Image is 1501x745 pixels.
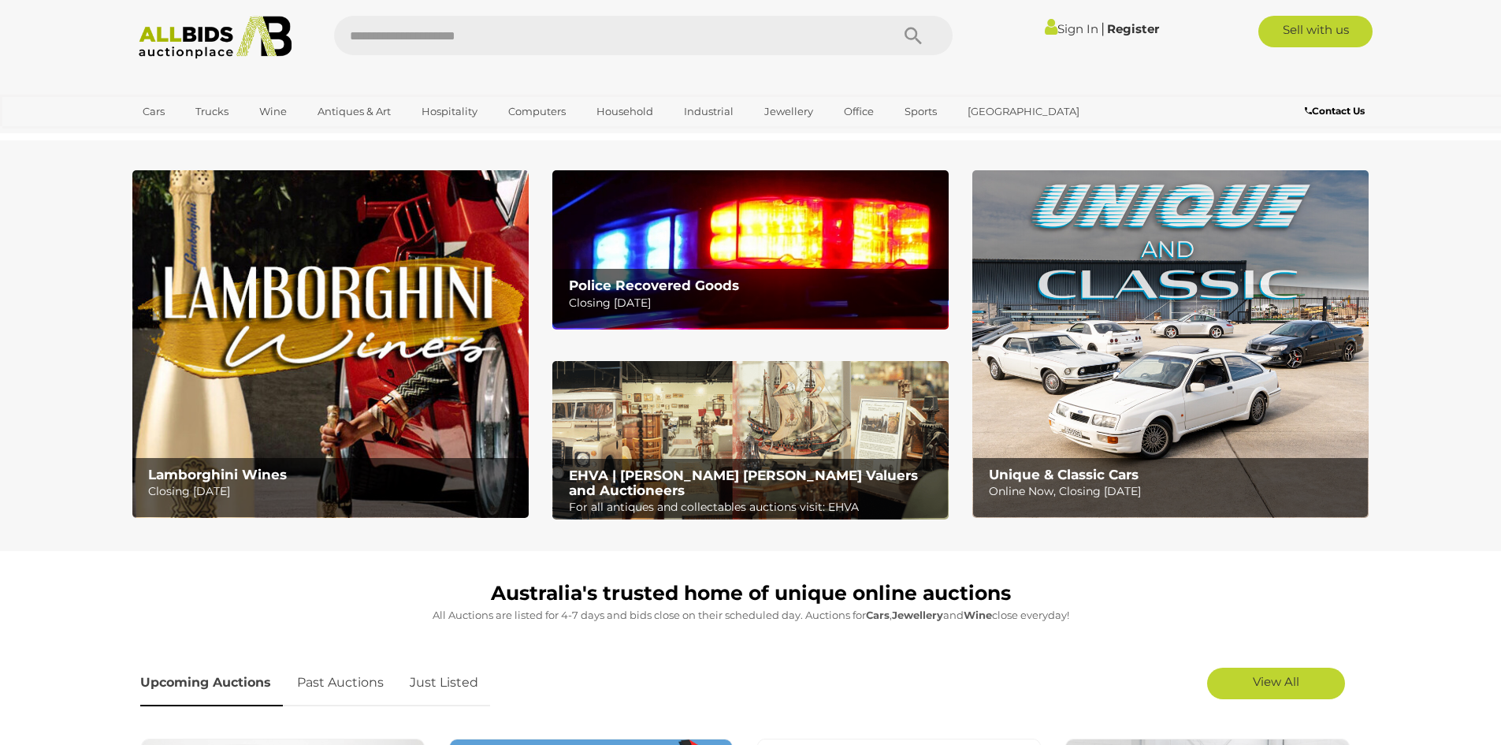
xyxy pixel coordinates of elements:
a: Hospitality [411,99,488,125]
b: Lamborghini Wines [148,467,287,482]
b: Contact Us [1305,105,1365,117]
a: Upcoming Auctions [140,660,283,706]
a: Past Auctions [285,660,396,706]
p: Closing [DATE] [148,482,519,501]
a: Industrial [674,99,744,125]
a: Register [1107,21,1159,36]
a: Sports [894,99,947,125]
a: Unique & Classic Cars Unique & Classic Cars Online Now, Closing [DATE] [972,170,1369,518]
a: Cars [132,99,175,125]
a: Trucks [185,99,239,125]
a: Wine [249,99,297,125]
button: Search [874,16,953,55]
img: Lamborghini Wines [132,170,529,518]
a: Sign In [1045,21,1098,36]
strong: Wine [964,609,992,621]
a: View All [1207,668,1345,699]
h1: Australia's trusted home of unique online auctions [140,583,1362,605]
p: Closing [DATE] [569,293,940,313]
p: Online Now, Closing [DATE] [989,482,1360,501]
span: View All [1253,674,1299,689]
a: Household [586,99,663,125]
p: For all antiques and collectables auctions visit: EHVA [569,497,940,517]
span: | [1101,20,1105,37]
img: Police Recovered Goods [552,170,949,329]
a: Just Listed [398,660,490,706]
b: Unique & Classic Cars [989,467,1139,482]
a: Sell with us [1258,16,1373,47]
a: Police Recovered Goods Police Recovered Goods Closing [DATE] [552,170,949,329]
a: Contact Us [1305,102,1369,120]
a: EHVA | Evans Hastings Valuers and Auctioneers EHVA | [PERSON_NAME] [PERSON_NAME] Valuers and Auct... [552,361,949,520]
a: Office [834,99,884,125]
img: EHVA | Evans Hastings Valuers and Auctioneers [552,361,949,520]
a: Antiques & Art [307,99,401,125]
strong: Jewellery [892,609,943,621]
a: Computers [498,99,576,125]
b: EHVA | [PERSON_NAME] [PERSON_NAME] Valuers and Auctioneers [569,467,918,498]
b: Police Recovered Goods [569,278,739,293]
a: Lamborghini Wines Lamborghini Wines Closing [DATE] [132,170,529,518]
img: Allbids.com.au [130,16,301,59]
strong: Cars [866,609,890,621]
a: [GEOGRAPHIC_DATA] [957,99,1090,125]
img: Unique & Classic Cars [972,170,1369,518]
p: All Auctions are listed for 4-7 days and bids close on their scheduled day. Auctions for , and cl... [140,606,1362,624]
a: Jewellery [754,99,823,125]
